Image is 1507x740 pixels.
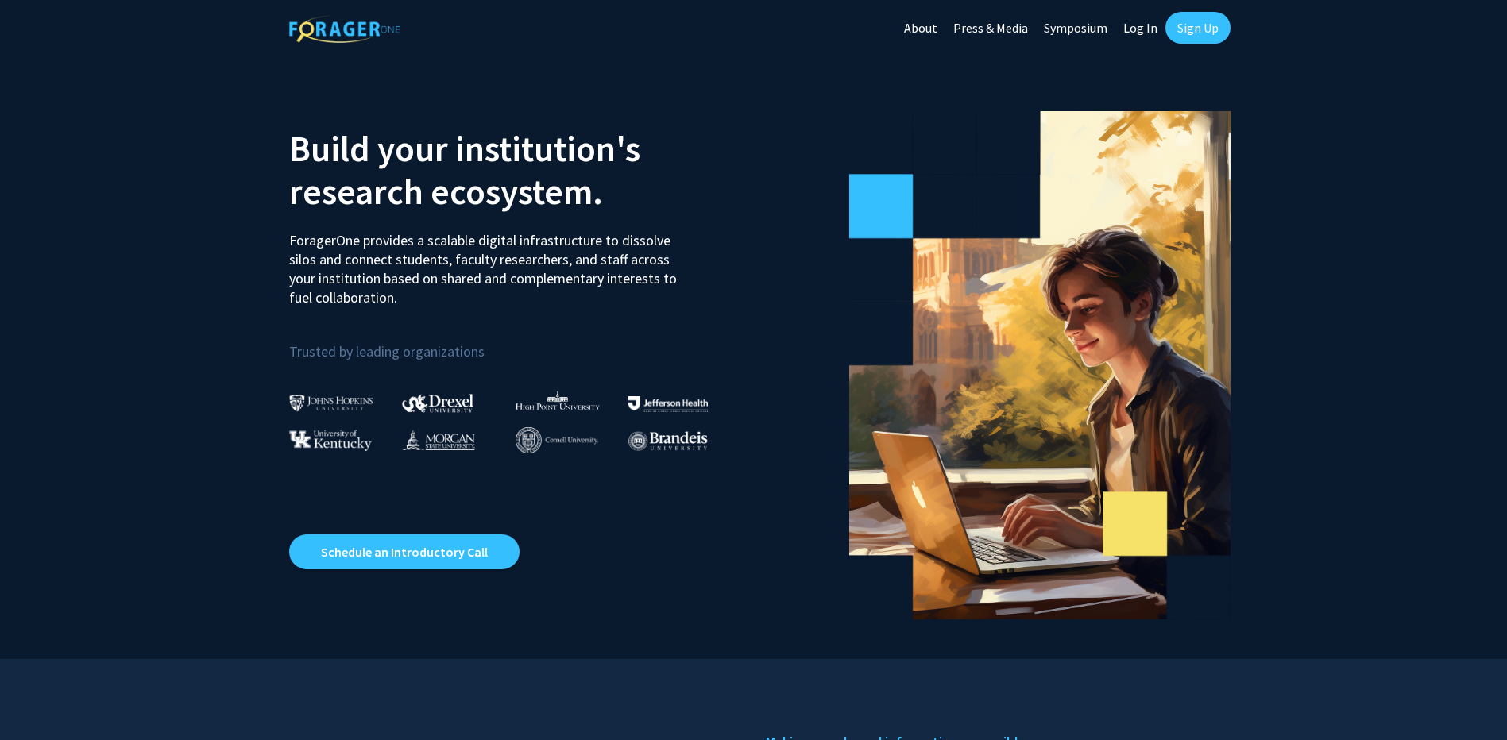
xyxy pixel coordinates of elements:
a: Sign Up [1165,12,1231,44]
img: High Point University [516,391,600,410]
h2: Build your institution's research ecosystem. [289,127,742,213]
img: Drexel University [402,394,473,412]
img: Brandeis University [628,431,708,451]
img: Johns Hopkins University [289,395,373,411]
img: Cornell University [516,427,598,453]
img: ForagerOne Logo [289,15,400,43]
img: University of Kentucky [289,430,372,451]
a: Opens in a new tab [289,534,520,569]
img: Morgan State University [402,430,475,450]
p: ForagerOne provides a scalable digital infrastructure to dissolve silos and connect students, fac... [289,219,688,307]
iframe: Chat [12,669,68,728]
p: Trusted by leading organizations [289,320,742,364]
img: Thomas Jefferson University [628,396,708,411]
